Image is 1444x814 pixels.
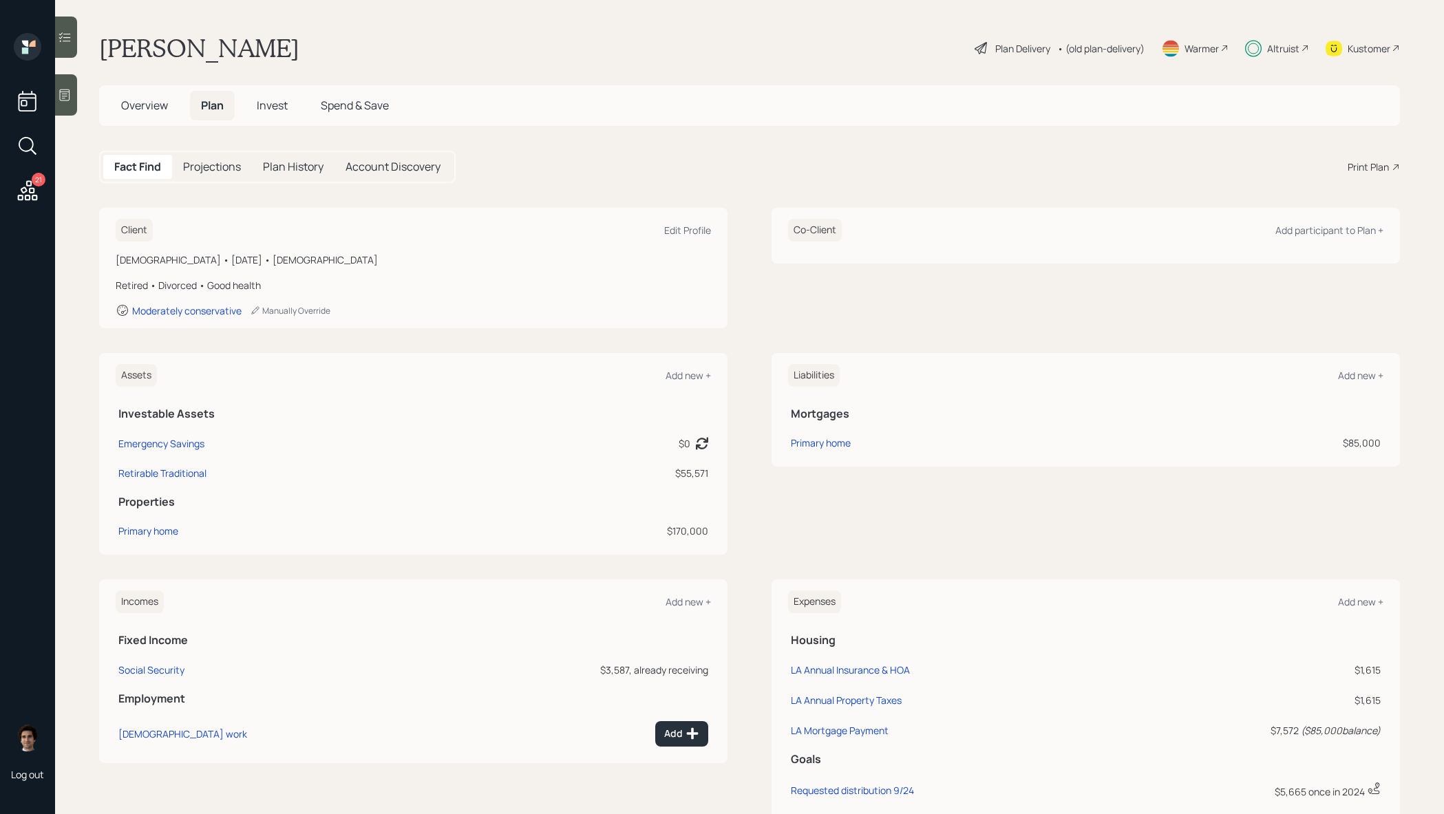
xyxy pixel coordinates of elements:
span: Invest [257,98,288,113]
h6: Incomes [116,590,164,613]
div: $5,665 once in 2024 [1184,782,1381,799]
h6: Expenses [788,590,841,613]
div: $1,615 [1184,663,1381,677]
div: Retired • Divorced • Good health [116,278,711,292]
div: Primary home [791,436,851,450]
h5: Plan History [263,160,323,173]
div: $3,587, already receiving [441,663,708,677]
h6: Co-Client [788,219,842,242]
img: harrison-schaefer-headshot-2.png [14,724,41,751]
div: $0 [679,436,690,451]
div: Social Security [118,663,184,676]
div: LA Mortgage Payment [791,724,889,737]
h5: Fact Find [114,160,161,173]
div: Warmer [1185,41,1219,56]
div: Kustomer [1348,41,1390,56]
div: $1,615 [1184,693,1381,707]
h5: Properties [118,495,708,508]
h6: Client [116,219,153,242]
div: [DEMOGRAPHIC_DATA] • [DATE] • [DEMOGRAPHIC_DATA] [116,253,711,267]
div: Altruist [1267,41,1299,56]
div: Requested distribution 9/24 [791,784,914,797]
span: Spend & Save [321,98,389,113]
div: Add new + [666,369,711,382]
h5: Housing [791,634,1381,647]
div: Print Plan [1348,160,1389,174]
div: Emergency Savings [118,436,204,451]
div: $55,571 [516,466,708,480]
div: Add participant to Plan + [1275,224,1383,237]
div: $85,000 [1149,436,1381,450]
h5: Account Discovery [346,160,440,173]
div: $170,000 [516,524,708,538]
h5: Fixed Income [118,634,708,647]
div: • (old plan-delivery) [1057,41,1145,56]
span: Plan [201,98,224,113]
div: Plan Delivery [995,41,1050,56]
div: LA Annual Insurance & HOA [791,663,910,676]
span: Overview [121,98,168,113]
div: Add [664,727,699,740]
h5: Investable Assets [118,407,708,420]
h6: Liabilities [788,364,840,387]
h5: Mortgages [791,407,1381,420]
div: Retirable Traditional [118,466,206,480]
div: Add new + [666,595,711,608]
div: LA Annual Property Taxes [791,694,902,707]
div: Moderately conservative [132,304,242,317]
div: 21 [32,173,45,186]
div: Add new + [1338,369,1383,382]
h1: [PERSON_NAME] [99,33,299,63]
h6: Assets [116,364,157,387]
div: Manually Override [250,305,330,317]
h5: Goals [791,753,1381,766]
div: Log out [11,768,44,781]
div: [DEMOGRAPHIC_DATA] work [118,727,247,740]
div: Add new + [1338,595,1383,608]
div: $7,572 [1184,723,1381,738]
h5: Projections [183,160,241,173]
i: ( $85,000 balance) [1301,724,1381,737]
div: Primary home [118,524,178,538]
h5: Employment [118,692,708,705]
button: Add [655,721,708,747]
div: Edit Profile [664,224,711,237]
